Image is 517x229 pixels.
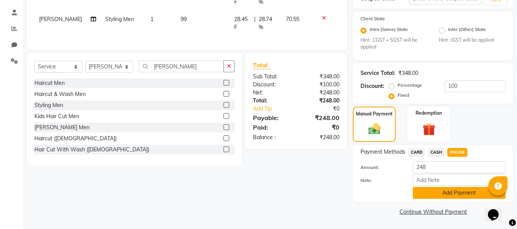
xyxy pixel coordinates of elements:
span: 1 [150,16,153,23]
label: Amount: [355,164,407,171]
span: 99 [181,16,187,23]
iframe: chat widget [485,198,509,221]
span: CASH [428,148,444,157]
span: Styling Men [105,16,134,23]
span: ONLINE [447,148,467,157]
div: Total: [247,97,296,105]
div: Sub Total: [247,73,296,81]
div: ₹0 [305,105,346,113]
span: Total [253,61,271,69]
label: Note: [355,177,407,184]
img: _cash.svg [365,122,384,136]
div: ₹248.00 [296,133,345,141]
div: ₹348.00 [398,69,418,77]
a: Add Tip [247,105,304,113]
label: Manual Payment [356,110,393,117]
div: Net: [247,89,296,97]
a: Continue Without Payment [354,208,512,216]
input: Add Note [413,174,506,186]
div: Payable: [247,113,296,122]
span: 28.45 F [234,15,251,31]
div: [PERSON_NAME] Men [34,123,90,132]
div: ₹348.00 [296,73,345,81]
span: 28.74 % [259,15,277,31]
div: ₹100.00 [296,81,345,89]
span: | [254,15,256,31]
div: Paid: [247,123,296,132]
small: Hint : IGST will be applied [439,37,506,44]
div: Haircut ([DEMOGRAPHIC_DATA]) [34,135,117,143]
div: Discount: [360,82,384,90]
input: Search or Scan [139,60,224,72]
span: Payment Methods [360,148,405,156]
div: Haircut & Wash Men [34,90,86,98]
div: ₹248.00 [296,89,345,97]
div: ₹0 [296,123,345,132]
div: ₹248.00 [296,97,345,105]
span: [PERSON_NAME] [39,16,82,23]
label: Percentage [398,82,422,89]
span: CARD [408,148,425,157]
label: Client State [360,15,385,22]
span: 70.55 [286,16,299,23]
img: _gift.svg [419,121,439,137]
div: Kids Hair Cut Men [34,112,79,120]
input: Amount [413,161,506,173]
div: Hair Cut With Wash ([DEMOGRAPHIC_DATA]) [34,146,149,154]
label: Fixed [398,92,409,99]
div: Haircut Men [34,79,65,87]
button: Add Payment [413,187,506,199]
label: Inter (Other) State [448,26,486,35]
label: Intra (Same) State [370,26,408,35]
div: Styling Men [34,101,63,109]
div: Balance : [247,133,296,141]
div: Service Total: [360,69,395,77]
small: Hint : CGST + SGST will be applied [360,37,427,51]
div: Discount: [247,81,296,89]
label: Redemption [416,110,442,117]
div: ₹248.00 [296,113,345,122]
